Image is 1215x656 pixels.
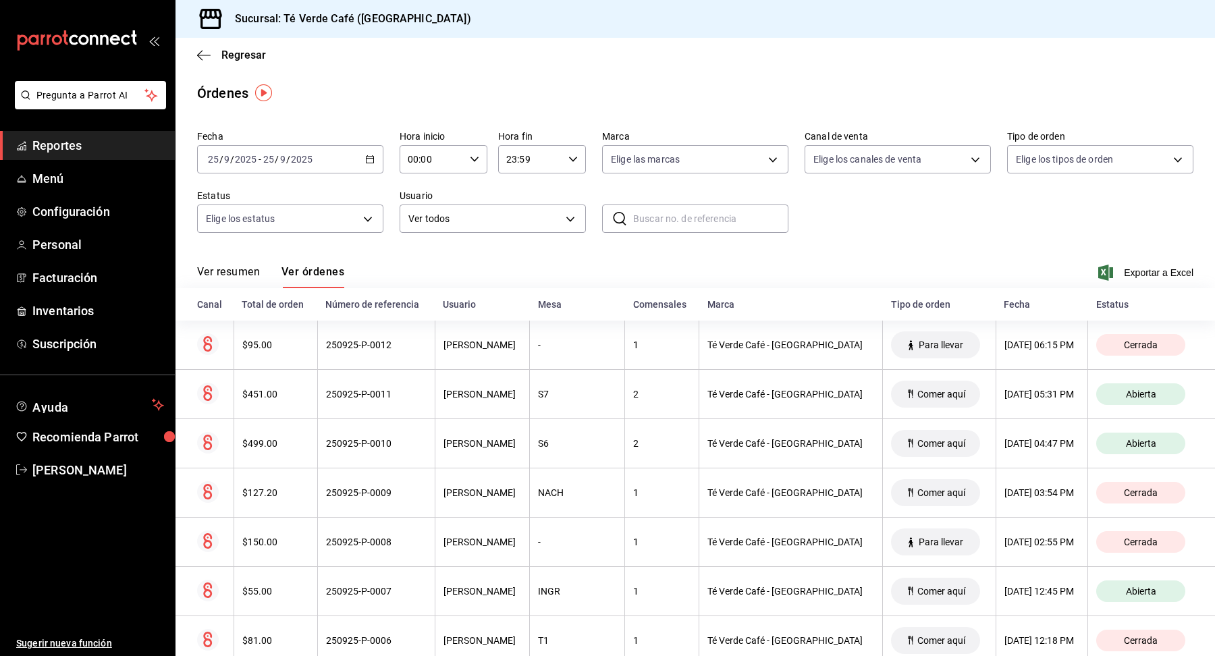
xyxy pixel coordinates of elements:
[16,636,164,651] span: Sugerir nueva función
[707,389,874,400] div: Té Verde Café - [GEOGRAPHIC_DATA]
[197,132,383,141] label: Fecha
[32,302,164,320] span: Inventarios
[443,586,522,597] div: [PERSON_NAME]
[1118,339,1163,350] span: Cerrada
[326,339,427,350] div: 250925-P-0012
[1004,339,1080,350] div: [DATE] 06:15 PM
[633,586,691,597] div: 1
[219,154,223,165] span: /
[538,299,617,310] div: Mesa
[538,438,616,449] div: S6
[408,212,561,226] span: Ver todos
[913,537,969,547] span: Para llevar
[443,438,522,449] div: [PERSON_NAME]
[206,212,275,225] span: Elige los estatus
[912,389,971,400] span: Comer aquí
[255,84,272,101] img: Tooltip marker
[326,389,427,400] div: 250925-P-0011
[707,487,874,498] div: Té Verde Café - [GEOGRAPHIC_DATA]
[805,132,991,141] label: Canal de venta
[290,154,313,165] input: ----
[1004,389,1080,400] div: [DATE] 05:31 PM
[15,81,166,109] button: Pregunta a Parrot AI
[207,154,219,165] input: --
[326,487,427,498] div: 250925-P-0009
[32,169,164,188] span: Menú
[197,83,248,103] div: Órdenes
[197,191,383,200] label: Estatus
[538,389,616,400] div: S7
[633,537,691,547] div: 1
[326,438,427,449] div: 250925-P-0010
[707,586,874,597] div: Té Verde Café - [GEOGRAPHIC_DATA]
[242,339,309,350] div: $95.00
[633,487,691,498] div: 1
[1120,389,1162,400] span: Abierta
[400,191,586,200] label: Usuario
[1004,537,1080,547] div: [DATE] 02:55 PM
[707,299,875,310] div: Marca
[32,136,164,155] span: Reportes
[707,438,874,449] div: Té Verde Café - [GEOGRAPHIC_DATA]
[1004,586,1080,597] div: [DATE] 12:45 PM
[1004,438,1080,449] div: [DATE] 04:47 PM
[1004,299,1080,310] div: Fecha
[633,438,691,449] div: 2
[633,389,691,400] div: 2
[197,265,344,288] div: navigation tabs
[263,154,275,165] input: --
[913,339,969,350] span: Para llevar
[1120,586,1162,597] span: Abierta
[9,98,166,112] a: Pregunta a Parrot AI
[707,537,874,547] div: Té Verde Café - [GEOGRAPHIC_DATA]
[633,635,691,646] div: 1
[1120,438,1162,449] span: Abierta
[326,586,427,597] div: 250925-P-0007
[611,153,680,166] span: Elige las marcas
[538,487,616,498] div: NACH
[602,132,788,141] label: Marca
[325,299,427,310] div: Número de referencia
[912,438,971,449] span: Comer aquí
[242,438,309,449] div: $499.00
[707,339,874,350] div: Té Verde Café - [GEOGRAPHIC_DATA]
[32,269,164,287] span: Facturación
[223,154,230,165] input: --
[279,154,286,165] input: --
[32,428,164,446] span: Recomienda Parrot
[224,11,471,27] h3: Sucursal: Té Verde Café ([GEOGRAPHIC_DATA])
[1118,635,1163,646] span: Cerrada
[286,154,290,165] span: /
[443,299,522,310] div: Usuario
[538,537,616,547] div: -
[326,635,427,646] div: 250925-P-0006
[326,537,427,547] div: 250925-P-0008
[242,537,309,547] div: $150.00
[1118,487,1163,498] span: Cerrada
[242,635,309,646] div: $81.00
[275,154,279,165] span: /
[197,265,260,288] button: Ver resumen
[400,132,487,141] label: Hora inicio
[259,154,261,165] span: -
[498,132,586,141] label: Hora fin
[443,487,522,498] div: [PERSON_NAME]
[32,461,164,479] span: [PERSON_NAME]
[221,49,266,61] span: Regresar
[1004,487,1080,498] div: [DATE] 03:54 PM
[443,537,522,547] div: [PERSON_NAME]
[443,389,522,400] div: [PERSON_NAME]
[538,339,616,350] div: -
[1101,265,1193,281] button: Exportar a Excel
[242,389,309,400] div: $451.00
[538,635,616,646] div: T1
[1096,299,1193,310] div: Estatus
[891,299,988,310] div: Tipo de orden
[443,339,522,350] div: [PERSON_NAME]
[36,88,145,103] span: Pregunta a Parrot AI
[32,202,164,221] span: Configuración
[148,35,159,46] button: open_drawer_menu
[1007,132,1193,141] label: Tipo de orden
